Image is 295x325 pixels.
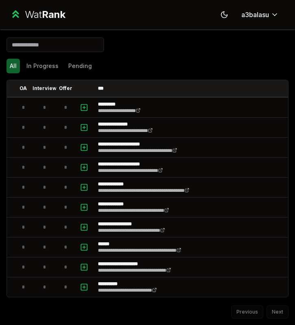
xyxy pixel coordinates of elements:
button: a3balasu [235,7,285,22]
p: Offer [59,85,72,92]
button: Pending [65,59,95,73]
a: WatRank [10,8,65,21]
div: Wat [25,8,65,21]
span: a3balasu [241,10,269,20]
button: All [7,59,20,73]
span: Rank [42,9,65,20]
p: OA [20,85,27,92]
p: Interview [33,85,56,92]
button: In Progress [23,59,62,73]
